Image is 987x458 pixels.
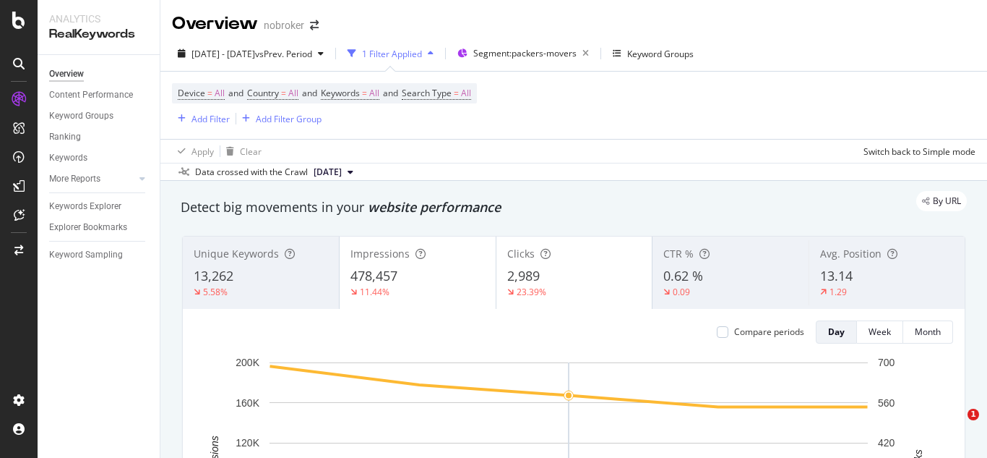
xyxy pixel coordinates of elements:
div: Week [869,326,891,338]
button: Week [857,321,903,344]
div: Keyword Groups [627,48,694,60]
button: Apply [172,140,214,163]
div: 1.29 [829,286,847,298]
span: Country [247,87,279,99]
div: Month [915,326,941,338]
div: 5.58% [203,286,228,298]
span: 1 [967,409,979,420]
div: Keyword Groups [49,109,113,124]
div: Content Performance [49,88,133,103]
div: 1 Filter Applied [362,48,422,60]
span: and [302,87,317,99]
span: 0.62 % [663,267,703,284]
span: Avg. Position [820,247,882,260]
div: Data crossed with the Crawl [195,166,308,179]
span: and [228,87,243,99]
iframe: Intercom live chat [938,409,973,444]
span: Device [178,87,205,99]
span: 13.14 [820,267,853,284]
span: Clicks [507,247,535,260]
div: 0.09 [673,286,690,298]
button: Keyword Groups [607,42,699,65]
span: All [288,83,298,103]
div: Analytics [49,12,148,26]
span: = [362,87,367,99]
button: Add Filter Group [236,110,322,127]
div: More Reports [49,171,100,187]
div: Switch back to Simple mode [863,145,975,158]
div: Day [828,326,845,338]
div: Compare periods [734,326,804,338]
span: 2025 Aug. 4th [314,166,342,179]
span: Keywords [321,87,360,99]
div: Ranking [49,130,81,145]
div: nobroker [264,18,304,33]
button: [DATE] - [DATE]vsPrev. Period [172,42,329,65]
span: 13,262 [194,267,233,284]
text: 560 [878,397,895,409]
span: [DATE] - [DATE] [191,48,255,60]
span: = [207,87,212,99]
span: 478,457 [350,267,397,284]
span: Segment: packers-movers [473,47,577,59]
a: Keyword Sampling [49,247,150,263]
text: 120K [236,437,259,449]
button: Segment:packers-movers [452,42,595,65]
text: 420 [878,437,895,449]
a: Keywords [49,150,150,166]
div: Add Filter [191,113,230,125]
button: 1 Filter Applied [342,42,439,65]
span: All [461,83,471,103]
div: 23.39% [517,286,546,298]
a: More Reports [49,171,135,187]
span: vs Prev. Period [255,48,312,60]
div: Apply [191,145,214,158]
span: CTR % [663,247,694,260]
div: Keywords [49,150,87,166]
a: Explorer Bookmarks [49,220,150,235]
div: Keyword Sampling [49,247,123,263]
span: = [281,87,286,99]
div: 11.44% [360,286,389,298]
a: Keyword Groups [49,109,150,124]
div: arrow-right-arrow-left [310,20,319,30]
a: Overview [49,67,150,82]
text: 200K [236,357,259,368]
span: = [454,87,459,99]
span: 2,989 [507,267,540,284]
button: Day [816,321,857,344]
div: Clear [240,145,262,158]
span: All [369,83,379,103]
span: Search Type [402,87,452,99]
a: Content Performance [49,88,150,103]
div: Add Filter Group [256,113,322,125]
span: All [215,83,225,103]
button: Clear [220,140,262,163]
span: Unique Keywords [194,247,279,260]
div: Overview [49,67,84,82]
button: Add Filter [172,110,230,127]
div: legacy label [916,191,967,211]
div: Keywords Explorer [49,199,121,214]
span: Impressions [350,247,410,260]
button: [DATE] [308,164,359,181]
span: and [383,87,398,99]
text: 700 [878,357,895,368]
button: Switch back to Simple mode [858,140,975,163]
div: Explorer Bookmarks [49,220,127,235]
button: Month [903,321,953,344]
span: By URL [933,197,961,205]
div: Overview [172,12,258,36]
a: Keywords Explorer [49,199,150,214]
a: Ranking [49,130,150,145]
div: RealKeywords [49,26,148,43]
text: 160K [236,397,259,409]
